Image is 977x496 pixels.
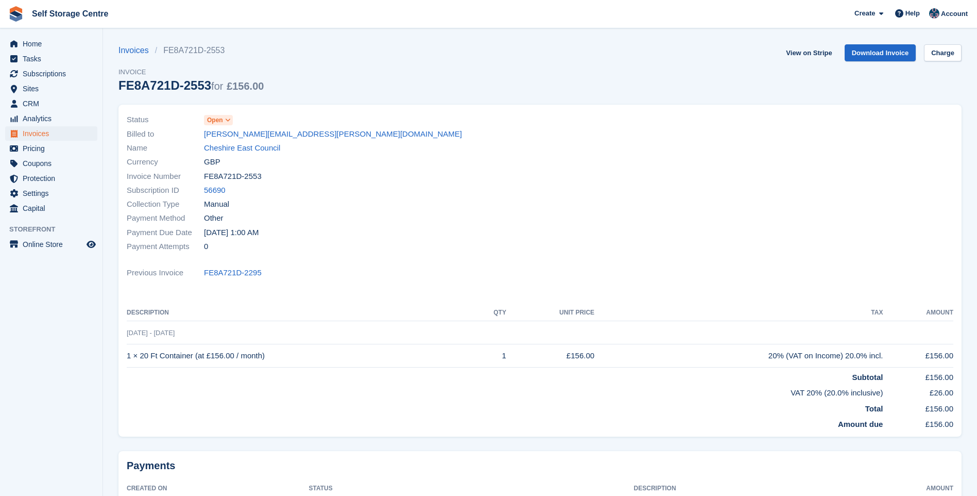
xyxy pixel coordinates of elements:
[506,344,594,368] td: £156.00
[474,344,506,368] td: 1
[23,171,84,186] span: Protection
[204,171,262,183] span: FE8A721D-2553
[5,96,97,111] a: menu
[127,212,204,224] span: Payment Method
[127,171,204,183] span: Invoice Number
[127,267,204,279] span: Previous Invoice
[865,404,883,413] strong: Total
[127,459,953,472] h2: Payments
[23,126,84,141] span: Invoices
[5,186,97,201] a: menu
[118,67,264,77] span: Invoice
[127,329,175,337] span: [DATE] - [DATE]
[5,52,97,66] a: menu
[5,141,97,156] a: menu
[28,5,112,22] a: Self Storage Centre
[23,81,84,96] span: Sites
[506,305,594,321] th: Unit Price
[5,126,97,141] a: menu
[845,44,916,61] a: Download Invoice
[127,114,204,126] span: Status
[127,227,204,239] span: Payment Due Date
[905,8,920,19] span: Help
[127,156,204,168] span: Currency
[127,344,474,368] td: 1 × 20 Ft Container (at £156.00 / month)
[23,186,84,201] span: Settings
[924,44,962,61] a: Charge
[227,80,264,92] span: £156.00
[204,114,233,126] a: Open
[23,201,84,216] span: Capital
[782,44,836,61] a: View on Stripe
[204,199,229,210] span: Manual
[127,185,204,196] span: Subscription ID
[883,383,953,399] td: £26.00
[204,227,259,239] time: 2025-08-27 00:00:00 UTC
[127,128,204,140] span: Billed to
[5,201,97,216] a: menu
[883,367,953,383] td: £156.00
[941,9,968,19] span: Account
[204,185,226,196] a: 56690
[127,199,204,210] span: Collection Type
[23,111,84,126] span: Analytics
[204,156,220,168] span: GBP
[204,241,208,253] span: 0
[838,420,883,428] strong: Amount due
[23,156,84,171] span: Coupons
[594,305,883,321] th: Tax
[594,350,883,362] div: 20% (VAT on Income) 20.0% incl.
[204,128,462,140] a: [PERSON_NAME][EMAIL_ADDRESS][PERSON_NAME][DOMAIN_NAME]
[474,305,506,321] th: QTY
[127,383,883,399] td: VAT 20% (20.0% inclusive)
[23,237,84,252] span: Online Store
[852,373,883,382] strong: Subtotal
[5,111,97,126] a: menu
[127,142,204,154] span: Name
[207,115,223,125] span: Open
[127,305,474,321] th: Description
[883,399,953,415] td: £156.00
[8,6,24,22] img: stora-icon-8386f47178a22dfd0bd8f6a31ec36ba5ce8667c1dd55bd0f319d3a0aa187defe.svg
[211,80,223,92] span: for
[883,305,953,321] th: Amount
[5,171,97,186] a: menu
[23,67,84,81] span: Subscriptions
[5,37,97,51] a: menu
[85,238,97,251] a: Preview store
[118,78,264,92] div: FE8A721D-2553
[118,44,264,57] nav: breadcrumbs
[23,52,84,66] span: Tasks
[854,8,875,19] span: Create
[9,224,102,235] span: Storefront
[204,142,280,154] a: Cheshire East Council
[5,81,97,96] a: menu
[204,267,262,279] a: FE8A721D-2295
[118,44,155,57] a: Invoices
[883,415,953,431] td: £156.00
[23,96,84,111] span: CRM
[127,241,204,253] span: Payment Attempts
[5,237,97,252] a: menu
[23,37,84,51] span: Home
[5,156,97,171] a: menu
[5,67,97,81] a: menu
[23,141,84,156] span: Pricing
[204,212,224,224] span: Other
[929,8,939,19] img: Clair Cole
[883,344,953,368] td: £156.00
